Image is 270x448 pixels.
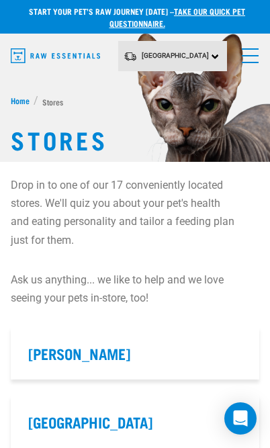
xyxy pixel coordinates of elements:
h1: Stores [11,126,227,153]
label: [PERSON_NAME] [13,330,257,377]
span: [GEOGRAPHIC_DATA] [142,52,209,59]
a: menu [235,40,259,64]
nav: breadcrumbs [11,95,259,109]
p: Ask us anything... we like to help and we love seeing your pets in-store, too! [11,271,234,307]
a: take our quick pet questionnaire. [109,9,246,26]
img: Raw Essentials Logo [11,48,100,63]
span: Home [11,95,30,107]
img: van-moving.png [124,51,137,62]
div: Open Intercom Messenger [224,402,257,435]
label: [GEOGRAPHIC_DATA] [13,398,257,445]
a: Home [11,95,34,107]
p: Drop in to one of our 17 conveniently located stores. We'll quiz you about your pet's health and ... [11,176,234,249]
